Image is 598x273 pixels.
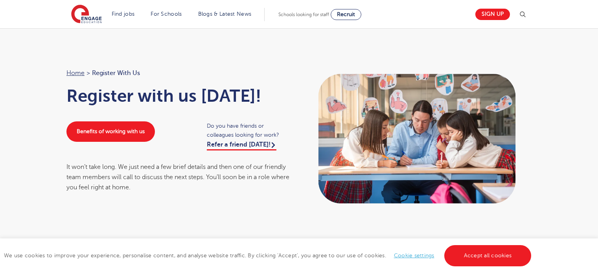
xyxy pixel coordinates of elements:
span: Do you have friends or colleagues looking for work? [207,121,291,139]
div: It won’t take long. We just need a few brief details and then one of our friendly team members wi... [66,162,291,193]
span: > [86,70,90,77]
a: Refer a friend [DATE]! [207,141,276,150]
a: Blogs & Latest News [198,11,252,17]
a: Home [66,70,85,77]
h1: Register with us [DATE]! [66,86,291,106]
a: Recruit [331,9,361,20]
span: Register with us [92,68,140,78]
a: Find jobs [112,11,135,17]
a: Sign up [475,9,510,20]
nav: breadcrumb [66,68,291,78]
a: Cookie settings [394,253,434,258]
span: We use cookies to improve your experience, personalise content, and analyse website traffic. By c... [4,253,533,258]
span: Recruit [337,11,355,17]
a: For Schools [151,11,182,17]
a: Benefits of working with us [66,121,155,142]
span: Schools looking for staff [278,12,329,17]
a: Accept all cookies [444,245,532,266]
img: Engage Education [71,5,102,24]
